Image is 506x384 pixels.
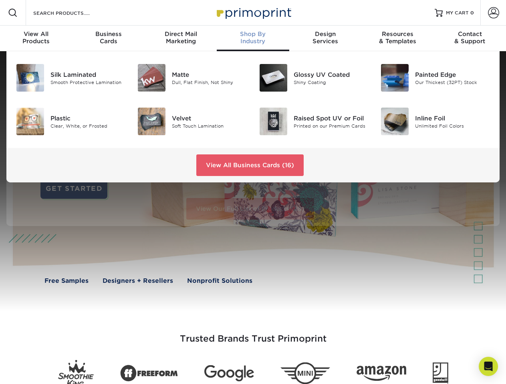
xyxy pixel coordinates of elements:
[217,26,289,51] a: Shop ByIndustry
[32,8,111,18] input: SEARCH PRODUCTS.....
[361,26,433,51] a: Resources& Templates
[72,30,144,38] span: Business
[72,30,144,45] div: Cards
[145,26,217,51] a: Direct MailMarketing
[479,357,498,376] div: Open Intercom Messenger
[204,365,254,382] img: Google
[289,26,361,51] a: DesignServices
[145,30,217,38] span: Direct Mail
[357,366,406,381] img: Amazon
[217,30,289,38] span: Shop By
[470,10,474,16] span: 0
[72,26,144,51] a: BusinessCards
[186,198,314,220] a: View Our Full List of Products (28)
[196,154,304,176] a: View All Business Cards (16)
[361,30,433,45] div: & Templates
[19,314,488,354] h3: Trusted Brands Trust Primoprint
[213,4,293,21] img: Primoprint
[217,30,289,45] div: Industry
[145,30,217,45] div: Marketing
[289,30,361,45] div: Services
[446,10,469,16] span: MY CART
[361,30,433,38] span: Resources
[289,30,361,38] span: Design
[433,362,448,384] img: Goodwill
